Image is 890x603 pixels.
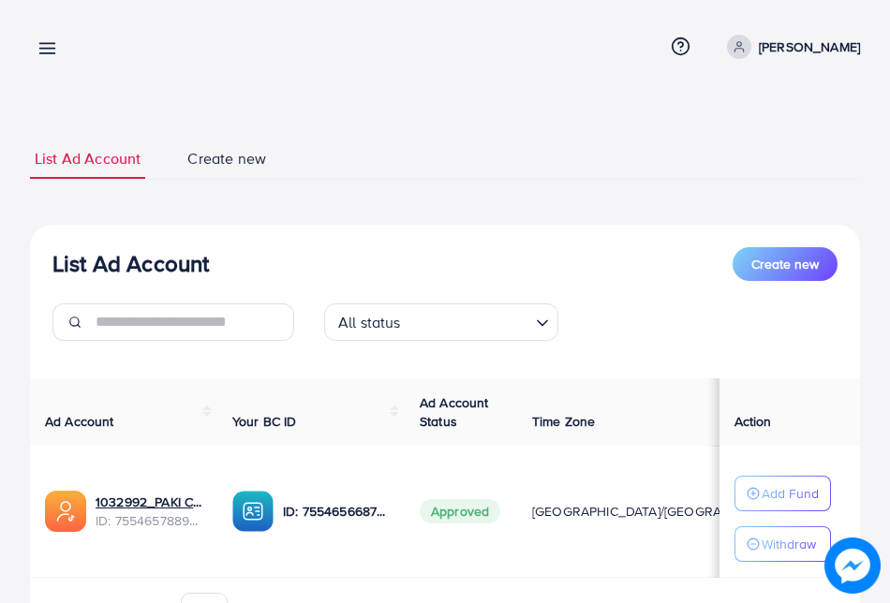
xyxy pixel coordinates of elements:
[828,541,876,589] img: image
[35,148,141,169] span: List Ad Account
[45,412,114,431] span: Ad Account
[96,511,202,530] span: ID: 7554657889848197127
[719,35,860,59] a: [PERSON_NAME]
[407,305,528,336] input: Search for option
[532,502,793,521] span: [GEOGRAPHIC_DATA]/[GEOGRAPHIC_DATA]
[733,247,838,281] button: Create new
[751,255,819,273] span: Create new
[324,303,558,341] div: Search for option
[762,533,816,555] p: Withdraw
[759,36,860,58] p: [PERSON_NAME]
[232,412,297,431] span: Your BC ID
[734,476,831,511] button: Add Fund
[420,499,500,523] span: Approved
[232,491,274,532] img: ic-ba-acc.ded83a64.svg
[762,482,819,505] p: Add Fund
[45,491,86,532] img: ic-ads-acc.e4c84228.svg
[96,493,202,511] a: 1032992_PAKI CART_1758955939376
[96,493,202,531] div: <span class='underline'>1032992_PAKI CART_1758955939376</span></br>7554657889848197127
[283,500,390,522] p: ID: 7554656687685779463
[734,412,772,431] span: Action
[52,250,209,277] h3: List Ad Account
[420,393,489,431] span: Ad Account Status
[734,526,831,562] button: Withdraw
[334,309,405,336] span: All status
[532,412,595,431] span: Time Zone
[187,148,266,169] span: Create new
